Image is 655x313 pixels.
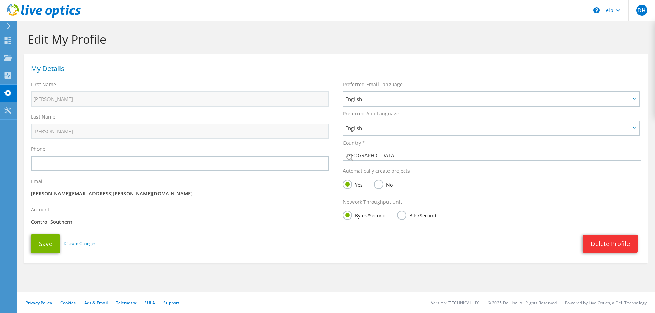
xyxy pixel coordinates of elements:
label: Account [31,206,50,213]
a: Ads & Email [84,300,108,306]
a: Privacy Policy [25,300,52,306]
label: Preferred Email Language [343,81,403,88]
span: English [345,95,630,103]
button: Save [31,234,60,253]
label: First Name [31,81,56,88]
label: Automatically create projects [343,168,410,175]
label: Country * [343,139,365,146]
label: Email [31,178,44,185]
label: Bytes/Second [343,211,386,219]
h1: My Details [31,65,638,72]
label: Bits/Second [397,211,436,219]
p: [PERSON_NAME][EMAIL_ADDRESS][PERSON_NAME][DOMAIN_NAME] [31,190,329,198]
span: English [345,124,630,132]
a: Cookies [60,300,76,306]
a: Discard Changes [64,240,96,247]
svg: \n [593,7,600,13]
label: Network Throughput Unit [343,199,402,205]
label: Preferred App Language [343,110,399,117]
label: Yes [343,180,363,188]
li: Powered by Live Optics, a Dell Technology [565,300,647,306]
label: Last Name [31,113,55,120]
p: Control Southern [31,218,329,226]
li: © 2025 Dell Inc. All Rights Reserved [488,300,557,306]
a: EULA [144,300,155,306]
a: Delete Profile [583,235,638,253]
label: No [374,180,393,188]
label: Phone [31,146,45,153]
li: Version: [TECHNICAL_ID] [431,300,479,306]
a: Support [163,300,179,306]
span: DH [636,5,647,16]
a: Telemetry [116,300,136,306]
h1: Edit My Profile [28,32,641,46]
